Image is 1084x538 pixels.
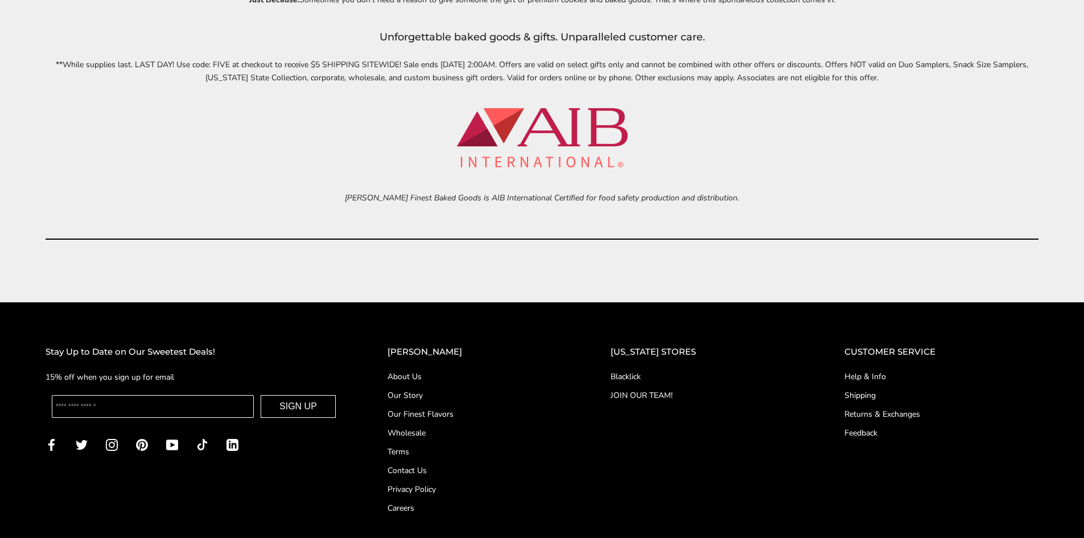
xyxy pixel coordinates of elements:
[76,438,88,451] a: Twitter
[52,395,254,418] input: Enter your email
[844,427,1038,439] a: Feedback
[388,465,565,477] a: Contact Us
[46,438,57,451] a: Facebook
[226,438,238,451] a: LinkedIn
[388,483,565,495] a: Privacy Policy
[388,345,565,359] h2: [PERSON_NAME]
[844,408,1038,420] a: Returns & Exchanges
[166,438,178,451] a: YouTube
[196,438,208,451] a: TikTok
[611,389,799,401] a: JOIN OUR TEAM!
[388,427,565,439] a: Wholesale
[106,438,118,451] a: Instagram
[844,389,1038,401] a: Shipping
[844,345,1038,359] h2: CUSTOMER SERVICE
[46,29,1038,46] h3: Unforgettable baked goods & gifts. Unparalleled customer care.
[9,495,118,529] iframe: Sign Up via Text for Offers
[388,371,565,383] a: About Us
[46,371,342,384] p: 15% off when you sign up for email
[611,345,799,359] h2: [US_STATE] STORES
[46,345,342,359] h2: Stay Up to Date on Our Sweetest Deals!
[345,192,739,203] i: [PERSON_NAME] Finest Baked Goods is AIB International Certified for food safety production and di...
[388,408,565,420] a: Our Finest Flavors
[46,58,1038,84] p: **While supplies last.​​ LAST DAY! Use code: FIVE at checkout to receive $5 SHIPPING SITEWIDE! Sa...
[388,446,565,458] a: Terms
[457,108,628,167] img: aib-logo.webp
[136,438,148,451] a: Pinterest
[388,389,565,401] a: Our Story
[611,371,799,383] a: Blacklick
[261,395,336,418] button: SIGN UP
[844,371,1038,383] a: Help & Info
[388,502,565,514] a: Careers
